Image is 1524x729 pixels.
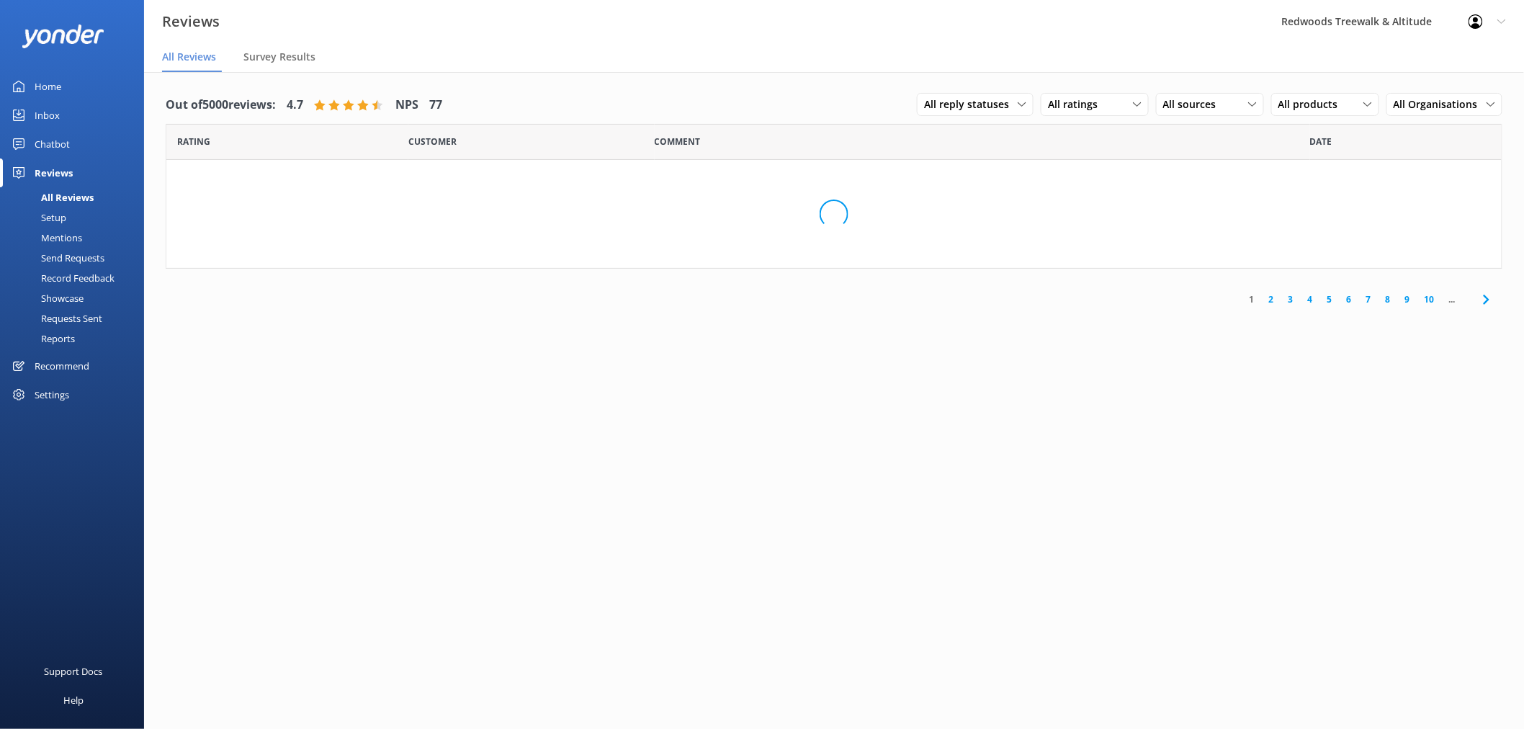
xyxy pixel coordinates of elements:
[655,135,701,148] span: Question
[162,50,216,64] span: All Reviews
[45,657,103,686] div: Support Docs
[1340,292,1359,306] a: 6
[166,96,276,115] h4: Out of 5000 reviews:
[177,135,210,148] span: Date
[1281,292,1301,306] a: 3
[9,248,104,268] div: Send Requests
[9,248,144,268] a: Send Requests
[9,228,82,248] div: Mentions
[1278,97,1347,112] span: All products
[9,308,102,328] div: Requests Sent
[1417,292,1442,306] a: 10
[9,207,66,228] div: Setup
[9,268,115,288] div: Record Feedback
[22,24,104,48] img: yonder-white-logo.png
[35,158,73,187] div: Reviews
[1048,97,1106,112] span: All ratings
[1442,292,1463,306] span: ...
[9,207,144,228] a: Setup
[1320,292,1340,306] a: 5
[35,130,70,158] div: Chatbot
[1310,135,1332,148] span: Date
[1163,97,1225,112] span: All sources
[395,96,418,115] h4: NPS
[9,328,144,349] a: Reports
[287,96,303,115] h4: 4.7
[1379,292,1398,306] a: 8
[9,308,144,328] a: Requests Sent
[35,101,60,130] div: Inbox
[9,268,144,288] a: Record Feedback
[35,352,89,380] div: Recommend
[1398,292,1417,306] a: 9
[9,288,84,308] div: Showcase
[35,380,69,409] div: Settings
[1394,97,1487,112] span: All Organisations
[9,328,75,349] div: Reports
[429,96,442,115] h4: 77
[408,135,457,148] span: Date
[9,228,144,248] a: Mentions
[9,187,144,207] a: All Reviews
[63,686,84,715] div: Help
[1359,292,1379,306] a: 7
[1301,292,1320,306] a: 4
[243,50,315,64] span: Survey Results
[924,97,1018,112] span: All reply statuses
[9,187,94,207] div: All Reviews
[162,10,220,33] h3: Reviews
[1242,292,1262,306] a: 1
[35,72,61,101] div: Home
[9,288,144,308] a: Showcase
[1262,292,1281,306] a: 2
